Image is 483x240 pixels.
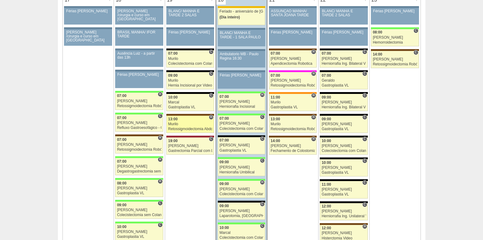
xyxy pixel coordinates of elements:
div: [PERSON_NAME] [322,188,366,192]
span: 09:00 [117,203,126,207]
div: Retossigmoidectomia Robótica [271,127,315,131]
span: 07:00 [271,51,280,56]
span: Consultório [158,114,162,118]
a: H 13:00 Murilo Retossigmoidectomia Abdominal VL [166,116,214,133]
div: Key: Aviso [269,6,317,8]
span: 07:00 [220,95,229,99]
div: Murilo [271,100,315,104]
div: [PERSON_NAME] [322,231,366,235]
span: 07:00 [168,51,178,56]
span: Consultório [209,93,213,98]
a: Férias [PERSON_NAME] [320,29,368,46]
span: 08:00 [117,181,126,185]
span: Consultório [260,223,265,228]
div: Key: Brasil [218,114,265,115]
span: Hospital [260,92,265,97]
div: Key: Blanc [320,179,368,181]
div: [PERSON_NAME] [117,186,161,190]
span: 11:00 [322,182,331,187]
div: Key: Aviso [218,28,265,30]
a: Feriado - aniversário de [GEOGRAPHIC_DATA] (Dia inteiro) [218,8,265,25]
span: Consultório [158,201,162,206]
span: Hospital [209,115,213,120]
div: Gastroplastia VL [117,191,161,195]
div: Key: Santa Joana [269,114,317,116]
span: 07:00 [220,116,229,121]
a: C 07:00 [PERSON_NAME] Refluxo Gastroesofágico - Cirurgia VL [115,114,163,132]
div: Hemorroidectomia [373,41,417,45]
div: Herniorrafia Ing. Unilateral VL [322,214,366,218]
div: Murilo [168,122,212,126]
div: Gastroplastia VL [117,235,161,239]
div: [PERSON_NAME] [220,165,264,169]
div: Key: Santa Joana [166,114,214,116]
div: Hernia Incisional por Video [168,83,212,87]
div: Férias [PERSON_NAME] [373,9,417,13]
div: Key: Brasil [218,223,265,224]
a: Férias [PERSON_NAME] [64,8,112,25]
a: [PERSON_NAME] /cirurgia e curso em [GEOGRAPHIC_DATA] [115,8,163,25]
span: 07:00 [322,73,331,78]
div: Ambulatorio MB - Paulo Regina 16:30 [220,52,263,60]
span: Consultório [260,158,265,163]
a: C 07:00 Geraldo Gastroplastia VL [320,72,368,89]
a: H 07:00 [PERSON_NAME] Retossigmoidectomia Robótica [115,93,163,110]
div: Key: Aviso [64,6,112,8]
span: Consultório [260,114,265,119]
span: Consultório [362,93,367,98]
div: Gastroplastia VL [220,149,264,153]
div: Key: Aviso [320,6,368,8]
div: [PERSON_NAME] [322,209,366,213]
div: Key: Aviso [320,27,368,29]
span: Consultório [413,50,418,55]
div: [PERSON_NAME] [220,209,264,213]
span: Hospital [158,135,162,140]
span: 09:00 [220,182,229,186]
div: Feriado - aniversário de [GEOGRAPHIC_DATA] [220,10,264,14]
div: Férias [PERSON_NAME] [220,73,263,77]
span: Consultório [209,137,213,141]
a: C 12:00 [PERSON_NAME] Herniorrafia Ing. Unilateral VL [320,203,368,220]
a: H 09:00 [PERSON_NAME] Colecistectomia com Colangiografia VL [218,181,265,198]
div: Key: Santa Joana [269,136,317,137]
div: [PERSON_NAME] [271,144,315,148]
div: Key: Aviso [371,6,419,8]
div: Key: Aviso [269,27,317,29]
div: Key: Sírio Libanês [166,136,214,137]
div: Gastroplastia VL [322,171,366,175]
span: Consultório [209,49,213,54]
a: C 07:00 Murilo Colecistectomia com Colangiografia VL [166,50,214,68]
div: Key: Brasil [115,113,163,114]
span: 13:00 [271,117,280,121]
span: 12:00 [322,204,331,208]
div: [PERSON_NAME] [373,57,417,61]
div: [PERSON_NAME] [271,57,315,61]
div: [PERSON_NAME] [322,57,366,61]
a: C 07:00 [PERSON_NAME] Gastroplastia VL [218,137,265,154]
div: Key: Santa Joana [371,49,419,51]
span: 07:00 [271,73,280,78]
div: Herniorrafia Ing. Bilateral VL [322,62,366,66]
a: H 07:00 [PERSON_NAME] Apendicectomia Robotica [269,50,317,68]
div: Colecistectomia sem Colangiografia VL [117,213,161,217]
div: Degastrogastrectomia sem vago [117,169,161,173]
div: Colecistectomia com Colangiografia VL [220,236,264,240]
a: H 07:00 [PERSON_NAME] Retossigmoidectomia Robótica [115,136,163,153]
span: 10:00 [220,226,229,230]
div: Key: Brasil [115,178,163,180]
div: Férias [PERSON_NAME] [66,9,110,13]
div: Key: Aviso [166,27,214,29]
div: [PERSON_NAME] /cirurgia e curso em [GEOGRAPHIC_DATA] [66,30,110,43]
div: Key: Aviso [115,70,163,72]
div: ASSUNÇÃO MANHÃ/ SANTA JOANA TARDE [271,9,315,17]
div: Key: Blanc [320,157,368,159]
div: Key: Aviso [218,70,265,72]
div: Key: Brasil [115,222,163,223]
span: Hospital [311,49,316,54]
span: 10:00 [322,161,331,165]
div: Key: Blanc [166,48,214,50]
div: Murilo [168,57,212,61]
div: Key: Aviso [115,6,163,8]
span: 07:00 [220,138,229,142]
div: Key: Blanc [166,70,214,72]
